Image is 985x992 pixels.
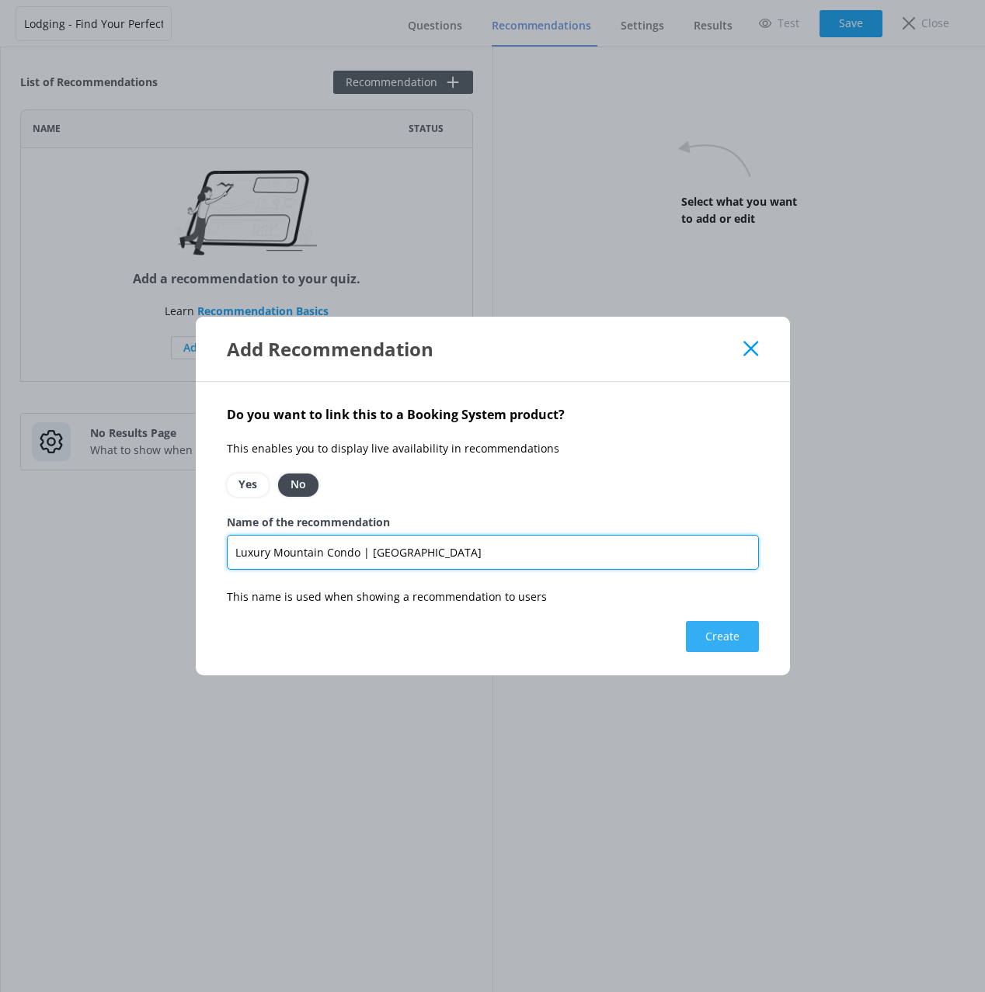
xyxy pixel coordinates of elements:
option: Yes [227,473,269,497]
button: Close [743,341,758,356]
button: Create [686,621,759,652]
p: This name is used when showing a recommendation to users [227,588,759,605]
option: No [278,473,318,497]
input: Eg. Something [227,535,759,570]
p: This enables you to display live availability in recommendations [227,440,759,457]
label: Name of the recommendation [227,514,759,531]
div: Add Recommendation [227,336,744,362]
h4: Do you want to link this to a Booking System product? [227,405,759,425]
